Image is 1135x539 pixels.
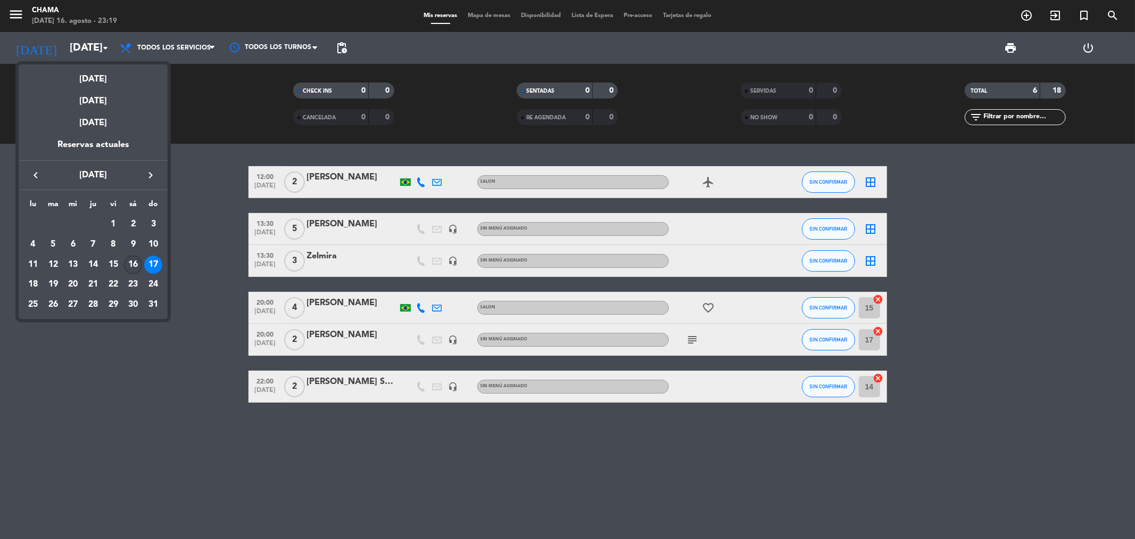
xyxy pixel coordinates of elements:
div: 5 [44,235,62,254]
div: 27 [64,296,82,314]
div: 18 [24,275,42,293]
td: 23 de agosto de 2025 [123,275,144,295]
div: 30 [124,296,142,314]
div: 2 [124,215,142,233]
div: 8 [104,235,122,254]
td: 22 de agosto de 2025 [103,275,123,295]
td: 2 de agosto de 2025 [123,215,144,235]
i: keyboard_arrow_right [144,169,157,182]
div: 11 [24,256,42,274]
div: 15 [104,256,122,274]
div: 1 [104,215,122,233]
div: 3 [144,215,162,233]
td: 16 de agosto de 2025 [123,255,144,275]
div: 14 [84,256,102,274]
td: 25 de agosto de 2025 [23,295,43,315]
th: viernes [103,198,123,215]
th: martes [43,198,63,215]
div: 24 [144,275,162,293]
td: 10 de agosto de 2025 [143,234,163,255]
td: 13 de agosto de 2025 [63,255,83,275]
div: 26 [44,296,62,314]
td: 7 de agosto de 2025 [83,234,103,255]
td: 24 de agosto de 2025 [143,275,163,295]
td: 28 de agosto de 2025 [83,295,103,315]
th: miércoles [63,198,83,215]
td: 19 de agosto de 2025 [43,275,63,295]
div: 4 [24,235,42,254]
td: 4 de agosto de 2025 [23,234,43,255]
div: 20 [64,275,82,293]
th: lunes [23,198,43,215]
th: domingo [143,198,163,215]
div: 12 [44,256,62,274]
div: [DATE] [19,64,168,86]
div: 29 [104,296,122,314]
td: 15 de agosto de 2025 [103,255,123,275]
div: 16 [124,256,142,274]
td: 26 de agosto de 2025 [43,295,63,315]
td: 21 de agosto de 2025 [83,275,103,295]
button: keyboard_arrow_left [26,168,45,182]
td: 14 de agosto de 2025 [83,255,103,275]
td: 18 de agosto de 2025 [23,275,43,295]
div: 31 [144,296,162,314]
i: keyboard_arrow_left [29,169,42,182]
div: 23 [124,275,142,293]
span: [DATE] [45,168,141,182]
td: 20 de agosto de 2025 [63,275,83,295]
td: 12 de agosto de 2025 [43,255,63,275]
div: 28 [84,296,102,314]
td: 11 de agosto de 2025 [23,255,43,275]
td: 9 de agosto de 2025 [123,234,144,255]
div: 10 [144,235,162,254]
td: AGO. [23,215,103,235]
div: [DATE] [19,86,168,108]
td: 1 de agosto de 2025 [103,215,123,235]
td: 6 de agosto de 2025 [63,234,83,255]
div: 21 [84,275,102,293]
div: [DATE] [19,108,168,138]
td: 27 de agosto de 2025 [63,295,83,315]
td: 29 de agosto de 2025 [103,295,123,315]
button: keyboard_arrow_right [141,168,160,182]
div: 6 [64,235,82,254]
td: 5 de agosto de 2025 [43,234,63,255]
div: 22 [104,275,122,293]
td: 8 de agosto de 2025 [103,234,123,255]
th: sábado [123,198,144,215]
div: 19 [44,275,62,293]
div: 9 [124,235,142,254]
td: 17 de agosto de 2025 [143,255,163,275]
td: 31 de agosto de 2025 [143,295,163,315]
div: 7 [84,235,102,254]
td: 3 de agosto de 2025 [143,215,163,235]
th: jueves [83,198,103,215]
div: Reservas actuales [19,138,168,160]
div: 17 [144,256,162,274]
td: 30 de agosto de 2025 [123,295,144,315]
div: 13 [64,256,82,274]
div: 25 [24,296,42,314]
